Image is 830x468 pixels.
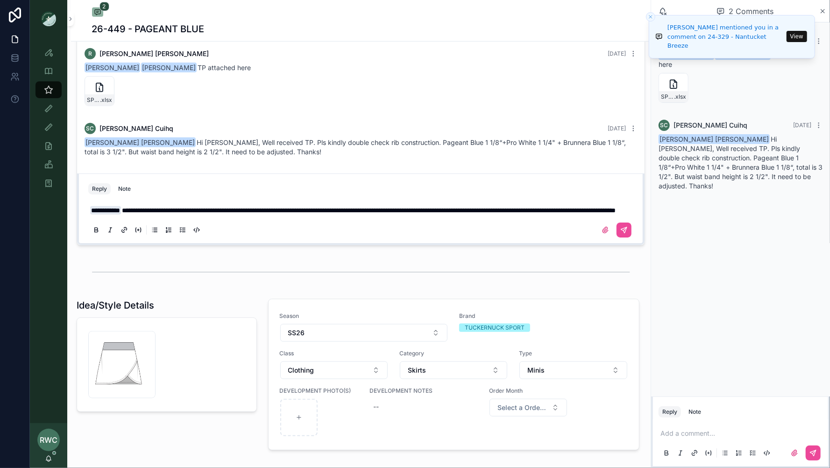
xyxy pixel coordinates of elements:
[408,366,426,375] span: Skirts
[85,138,626,156] span: Hi [PERSON_NAME], Well received TP. Pls kindly double check rib construction. Pageant Blue 1 1/8“...
[659,134,770,144] span: [PERSON_NAME] [PERSON_NAME]
[608,125,626,132] span: [DATE]
[793,122,811,129] span: [DATE]
[280,361,388,379] button: Select Button
[399,350,508,357] span: Category
[459,312,628,320] span: Brand
[30,37,67,204] div: scrollable content
[92,22,205,36] h1: 26-449 - PAGEANT BLUE
[685,406,705,418] button: Note
[280,387,358,395] span: DEVELOPMENT PHOTO(S)
[118,185,131,193] div: Note
[114,183,135,194] button: Note
[280,350,388,357] span: Class
[86,125,94,132] span: SC
[646,12,655,22] button: Close toast
[655,31,663,42] img: Notification icon
[674,93,686,101] span: .xlsx
[88,50,92,58] span: R
[40,434,57,446] span: RWC
[92,7,103,19] button: 2
[85,63,140,72] span: [PERSON_NAME]
[99,2,109,11] span: 2
[659,406,681,418] button: Reply
[489,387,568,395] span: Order Month
[659,51,809,68] span: TP attached here
[373,402,379,411] div: --
[99,124,173,133] span: [PERSON_NAME] Cuihq
[787,31,807,42] button: View
[288,366,314,375] span: Clothing
[659,135,823,190] span: Hi [PERSON_NAME], Well received TP. Pls kindly double check rib construction. Pageant Blue 1 1/8“...
[85,64,251,72] span: TP attached here
[77,299,154,312] h1: Idea/Style Details
[400,361,507,379] button: Select Button
[369,387,478,395] span: DEVELOPMENT NOTES
[269,299,639,450] a: SeasonSelect ButtonBrandTUCKERNUCK SPORTClassSelect ButtonCategorySelect ButtonTypeSelect ButtonD...
[288,328,305,338] span: SS26
[489,399,567,417] button: Select Button
[88,183,111,194] button: Reply
[497,403,548,412] span: Select a Order Month
[688,408,701,416] div: Note
[87,96,100,104] span: SP26--TN#26-449-CURVED-FLAP-OVER-SKIRT_[DATE]
[660,122,668,129] span: SC
[674,121,747,130] span: [PERSON_NAME] Cuihq
[280,312,448,320] span: Season
[141,63,197,72] span: [PERSON_NAME]
[280,324,448,342] button: Select Button
[667,23,784,50] div: [PERSON_NAME] mentioned you in a comment on 24-329 - Nantucket Breeze
[527,366,545,375] span: Minis
[608,50,626,57] span: [DATE]
[100,96,112,104] span: .xlsx
[729,6,773,17] span: 2 Comments
[465,324,525,332] div: TUCKERNUCK SPORT
[85,137,196,147] span: [PERSON_NAME] [PERSON_NAME]
[99,49,209,58] span: [PERSON_NAME] [PERSON_NAME]
[41,11,56,26] img: App logo
[519,361,627,379] button: Select Button
[661,93,674,101] span: SP26--TN#26-449-CURVED-FLAP-OVER-SKIRT_[DATE]
[519,350,627,357] span: Type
